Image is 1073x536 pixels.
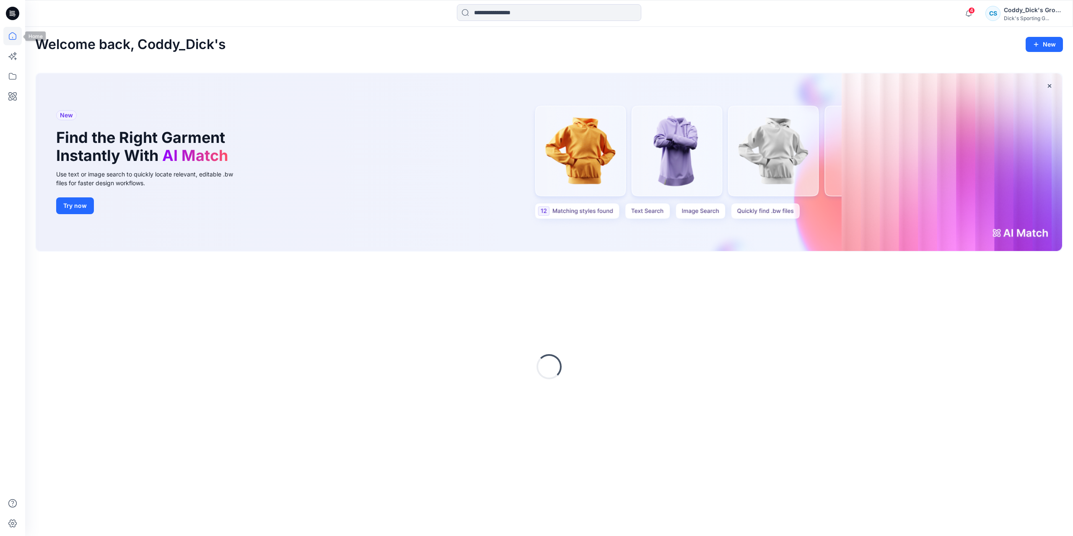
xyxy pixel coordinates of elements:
[56,129,232,165] h1: Find the Right Garment Instantly With
[1026,37,1063,52] button: New
[162,146,228,165] span: AI Match
[35,37,226,52] h2: Welcome back, Coddy_Dick's
[56,170,245,187] div: Use text or image search to quickly locate relevant, editable .bw files for faster design workflows.
[985,6,1000,21] div: CS
[1004,5,1063,15] div: Coddy_Dick's Group
[56,197,94,214] button: Try now
[60,110,73,120] span: New
[1004,15,1063,21] div: Dick's Sporting G...
[968,7,975,14] span: 4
